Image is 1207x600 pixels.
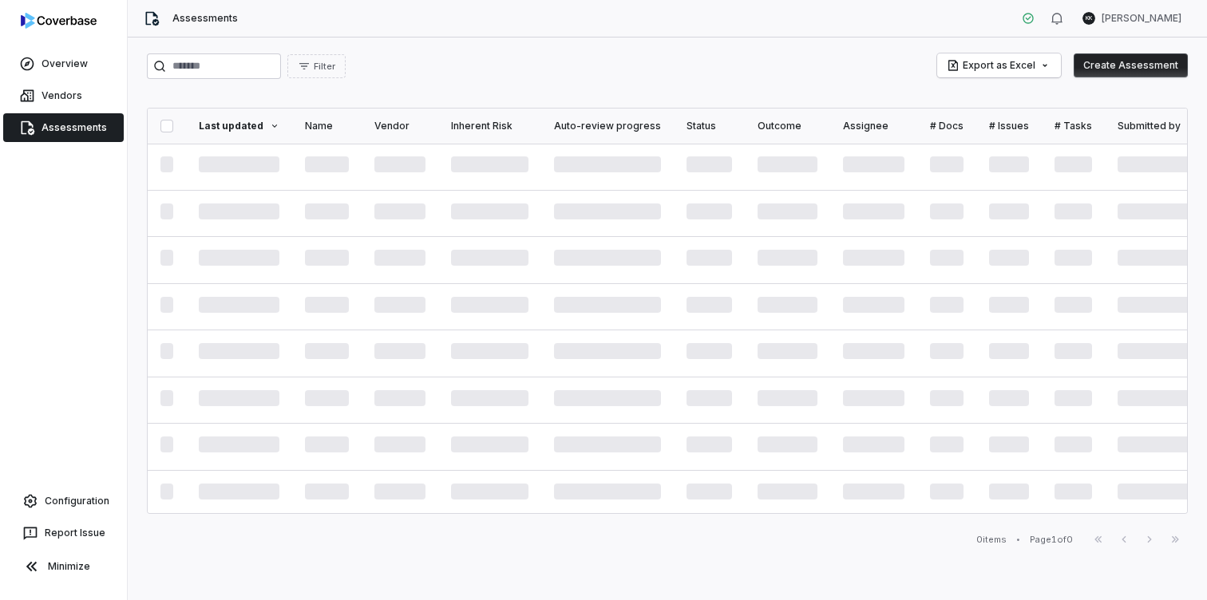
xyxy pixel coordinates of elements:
div: Submitted by [1118,120,1197,132]
span: KK [1082,12,1095,25]
span: Filter [314,61,335,73]
div: Vendor [374,120,425,132]
a: Assessments [3,113,124,142]
a: Vendors [3,81,124,110]
div: # Issues [989,120,1029,132]
button: Minimize [6,551,121,582]
div: Outcome [758,120,817,132]
a: Overview [3,49,124,78]
img: logo-D7KZi-bG.svg [21,13,97,29]
button: KK[PERSON_NAME] [1073,6,1191,30]
div: 0 items [976,534,1007,546]
a: Configuration [6,487,121,515]
div: Status [687,120,732,132]
div: # Tasks [1055,120,1092,132]
div: Last updated [199,120,279,132]
span: Assessments [172,12,238,25]
button: Export as Excel [937,53,1061,77]
button: Create Assessment [1074,53,1188,77]
div: • [1016,534,1020,545]
div: Assignee [843,120,904,132]
div: Page 1 of 0 [1030,534,1073,546]
span: [PERSON_NAME] [1102,12,1181,25]
div: Name [305,120,349,132]
div: Auto-review progress [554,120,661,132]
div: Inherent Risk [451,120,528,132]
div: # Docs [930,120,964,132]
button: Report Issue [6,519,121,547]
button: Filter [287,54,346,78]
